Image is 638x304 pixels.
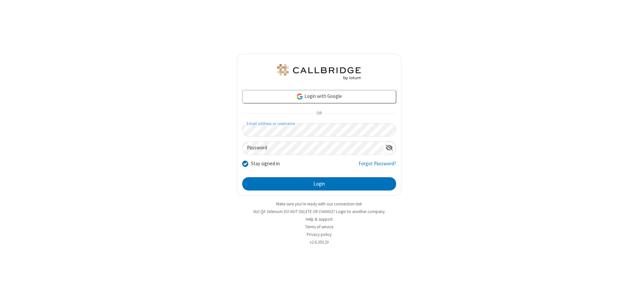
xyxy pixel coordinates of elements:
button: Login [242,177,396,190]
img: google-icon.png [296,93,303,100]
a: Privacy policy [307,232,332,237]
span: OR [314,109,324,118]
input: Password [243,142,383,155]
a: Help & support [306,216,333,222]
a: Make sure you're ready with our connection test [276,201,362,207]
a: Forgot Password? [359,160,396,173]
li: Not QA Selenium DO NOT DELETE OR CHANGE? [237,208,401,215]
div: Show password [383,142,396,154]
button: Login to another company [336,208,385,215]
li: v2.6.350.20 [237,239,401,245]
input: Email address or username [242,123,396,136]
a: Terms of service [305,224,333,230]
label: Stay signed in [251,160,280,168]
a: Login with Google [242,90,396,103]
iframe: Chat [621,287,633,299]
img: QA Selenium DO NOT DELETE OR CHANGE [276,64,362,80]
